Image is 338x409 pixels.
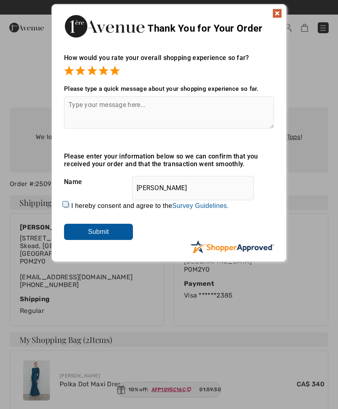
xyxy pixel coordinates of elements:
div: Please enter your information below so we can confirm that you received your order and that the t... [64,152,274,168]
div: Please type a quick message about your shopping experience so far. [64,85,274,92]
div: Name [64,172,274,192]
a: Survey Guidelines. [172,202,229,209]
label: I hereby consent and agree to the [71,202,229,210]
span: Thank You for Your Order [148,23,262,34]
img: Thank You for Your Order [64,13,145,40]
img: x [272,9,282,18]
div: How would you rate your overall shopping experience so far? [64,46,274,77]
input: Submit [64,224,133,240]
